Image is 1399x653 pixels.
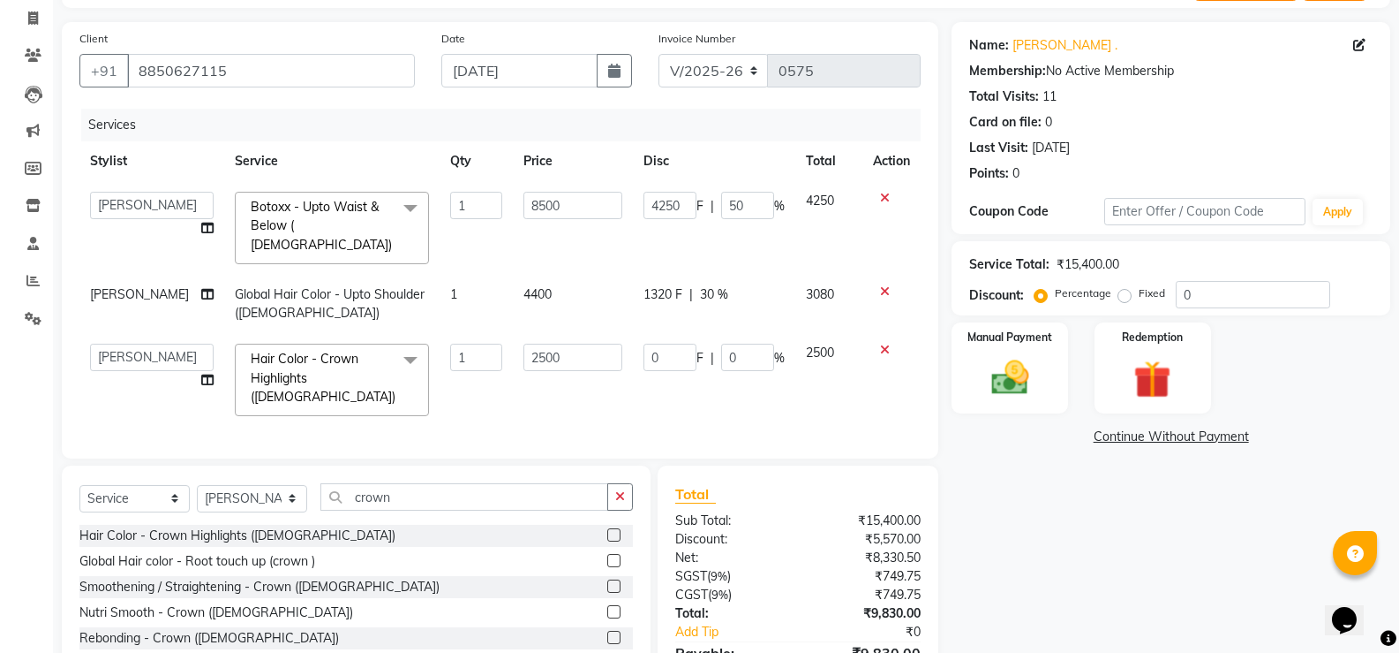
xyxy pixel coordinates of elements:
[806,345,834,361] span: 2500
[79,629,339,648] div: Rebonding - Crown ([DEMOGRAPHIC_DATA])
[79,552,315,571] div: Global Hair color - Root touch up (crown )
[969,113,1042,132] div: Card on file:
[235,286,425,321] span: Global Hair Color - Upto Shoulder ([DEMOGRAPHIC_DATA])
[79,141,224,181] th: Stylist
[251,351,395,405] span: Hair Color - Crown Highlights ([DEMOGRAPHIC_DATA])
[662,586,798,604] div: ( )
[700,285,728,304] span: 30 %
[795,141,863,181] th: Total
[224,141,440,181] th: Service
[711,588,728,602] span: 9%
[658,31,735,47] label: Invoice Number
[798,567,934,586] div: ₹749.75
[440,141,513,181] th: Qty
[662,549,798,567] div: Net:
[696,349,703,368] span: F
[127,54,415,87] input: Search by Name/Mobile/Email/Code
[798,549,934,567] div: ₹8,330.50
[1122,330,1183,345] label: Redemption
[969,139,1028,157] div: Last Visit:
[675,485,716,504] span: Total
[1055,285,1111,301] label: Percentage
[806,286,834,302] span: 3080
[79,31,108,47] label: Client
[1139,285,1165,301] label: Fixed
[320,483,608,511] input: Search or Scan
[633,141,795,181] th: Disc
[662,567,798,586] div: ( )
[967,330,1052,345] label: Manual Payment
[90,286,189,302] span: [PERSON_NAME]
[251,199,392,253] span: Botoxx - Upto Waist & Below ( [DEMOGRAPHIC_DATA])
[1012,164,1019,183] div: 0
[79,578,440,596] div: Smoothening / Straightening - Crown ([DEMOGRAPHIC_DATA])
[798,530,934,549] div: ₹5,570.00
[643,285,682,304] span: 1320 F
[1325,582,1381,635] iframe: chat widget
[969,36,1009,55] div: Name:
[1045,113,1052,132] div: 0
[774,197,785,216] span: %
[79,604,353,622] div: Nutri Smooth - Crown ([DEMOGRAPHIC_DATA])
[711,197,714,216] span: |
[774,349,785,368] span: %
[969,286,1024,305] div: Discount:
[969,255,1049,274] div: Service Total:
[969,62,1046,80] div: Membership:
[450,286,457,302] span: 1
[1042,87,1057,106] div: 11
[1057,255,1119,274] div: ₹15,400.00
[955,428,1387,446] a: Continue Without Payment
[662,530,798,549] div: Discount:
[441,31,465,47] label: Date
[821,623,934,642] div: ₹0
[798,512,934,530] div: ₹15,400.00
[798,586,934,604] div: ₹749.75
[711,569,727,583] span: 9%
[969,62,1373,80] div: No Active Membership
[675,568,707,584] span: SGST
[1313,199,1363,225] button: Apply
[1032,139,1070,157] div: [DATE]
[675,587,708,603] span: CGST
[662,604,798,623] div: Total:
[711,349,714,368] span: |
[696,197,703,216] span: F
[662,623,821,642] a: Add Tip
[513,141,633,181] th: Price
[395,389,403,405] a: x
[79,54,129,87] button: +91
[969,87,1039,106] div: Total Visits:
[689,285,693,304] span: |
[969,202,1103,221] div: Coupon Code
[662,512,798,530] div: Sub Total:
[1012,36,1117,55] a: [PERSON_NAME] .
[79,527,395,545] div: Hair Color - Crown Highlights ([DEMOGRAPHIC_DATA])
[862,141,921,181] th: Action
[1122,356,1183,403] img: _gift.svg
[1104,198,1305,225] input: Enter Offer / Coupon Code
[980,356,1041,399] img: _cash.svg
[392,237,400,253] a: x
[806,193,834,209] span: 4250
[523,286,552,302] span: 4400
[81,109,934,141] div: Services
[969,164,1009,183] div: Points:
[798,604,934,623] div: ₹9,830.00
